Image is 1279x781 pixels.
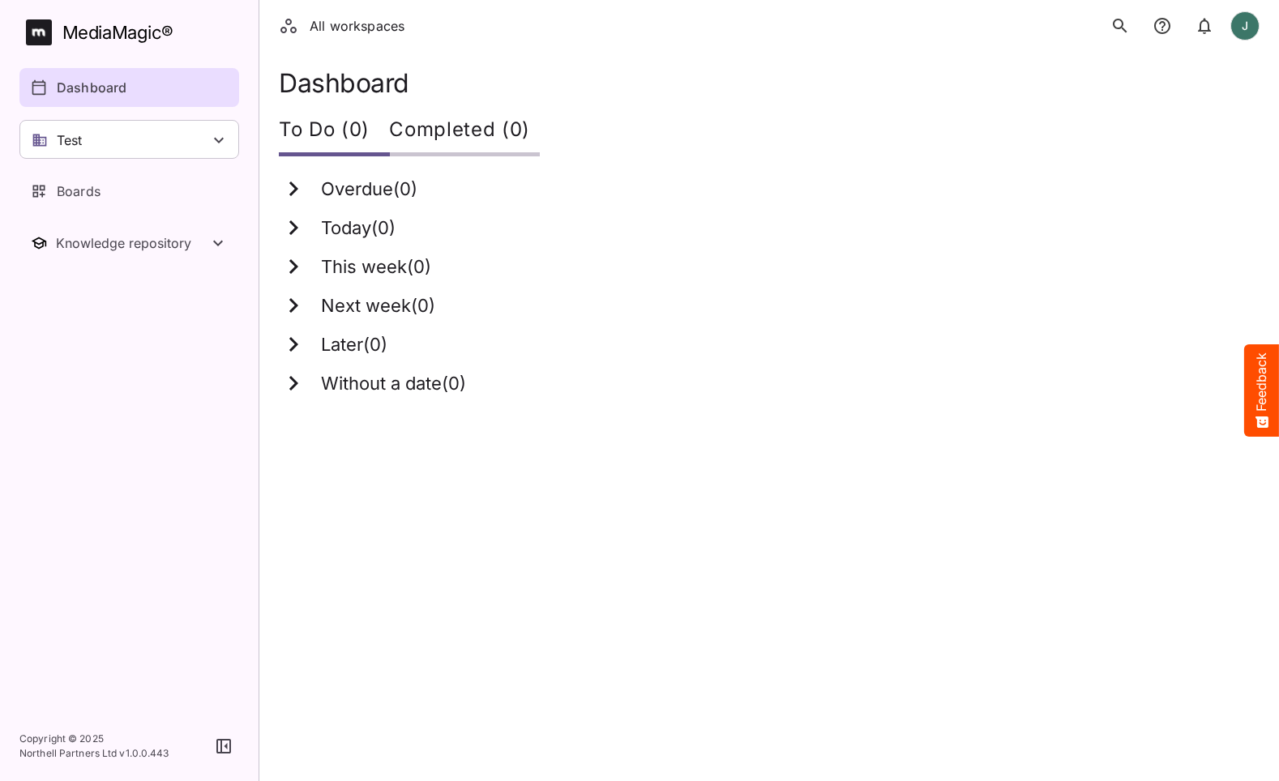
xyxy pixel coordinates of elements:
[279,108,389,156] div: To Do (0)
[56,235,208,251] div: Knowledge repository
[321,257,431,278] h3: This week ( 0 )
[321,218,396,239] h3: Today ( 0 )
[321,296,435,317] h3: Next week ( 0 )
[1230,11,1260,41] div: J
[1244,344,1279,437] button: Feedback
[19,746,169,761] p: Northell Partners Ltd v 1.0.0.443
[62,19,173,46] div: MediaMagic ®
[19,68,239,107] a: Dashboard
[321,335,387,356] h3: Later ( 0 )
[279,68,1260,98] h1: Dashboard
[1104,10,1136,42] button: search
[321,373,466,395] h3: Without a date ( 0 )
[19,224,239,262] nav: Knowledge repository
[1146,10,1178,42] button: notifications
[57,130,83,150] p: Test
[57,181,101,201] p: Boards
[389,108,540,156] div: Completed (0)
[321,179,417,200] h3: Overdue ( 0 )
[19,732,169,746] p: Copyright © 2025
[19,224,239,262] button: Toggle Knowledge repository
[1188,10,1221,42] button: notifications
[57,78,126,97] p: Dashboard
[26,19,239,45] a: MediaMagic®
[19,172,239,211] a: Boards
